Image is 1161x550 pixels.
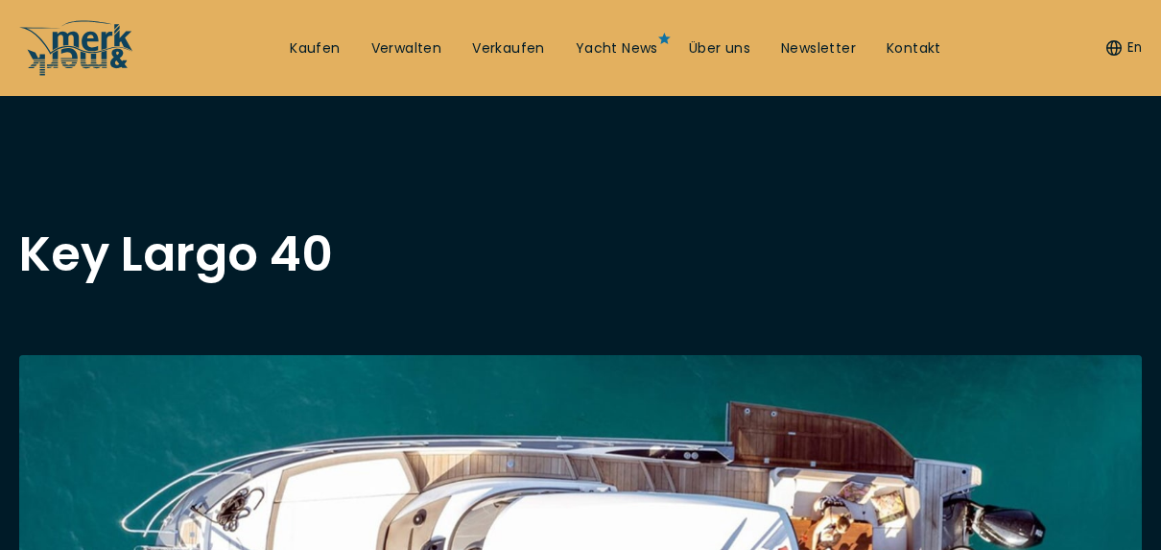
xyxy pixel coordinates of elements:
h1: Key Largo 40 [19,230,333,278]
button: En [1106,38,1142,58]
a: Newsletter [781,39,856,59]
a: Yacht News [576,39,658,59]
a: Kaufen [290,39,340,59]
a: Über uns [689,39,750,59]
a: Verkaufen [472,39,545,59]
a: Kontakt [887,39,941,59]
a: Verwalten [371,39,442,59]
